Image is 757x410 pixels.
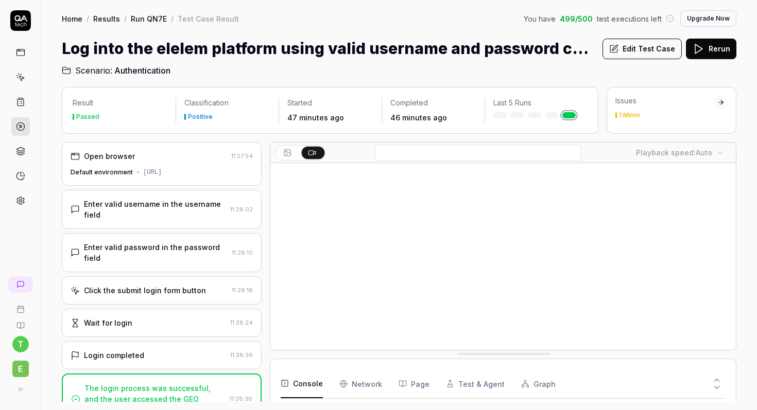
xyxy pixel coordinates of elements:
[62,13,82,24] a: Home
[287,113,344,122] time: 47 minutes ago
[287,98,373,108] p: Started
[232,249,253,256] time: 11:28:10
[62,37,594,60] h1: Log into the elelem platform using valid username and password credentials
[686,39,736,59] button: Rerun
[12,361,29,377] span: e
[231,152,253,159] time: 11:27:54
[636,147,712,158] div: Playback speed:
[390,113,447,122] time: 46 minutes ago
[84,199,226,220] div: Enter valid username in the username field
[124,13,127,24] div: /
[230,395,252,402] time: 11:28:36
[399,369,429,398] button: Page
[680,10,736,27] button: Upgrade Now
[188,114,213,120] div: Positive
[446,369,505,398] button: Test & Agent
[4,352,37,379] button: e
[12,336,29,352] button: t
[84,285,206,296] div: Click the submit login form button
[560,13,593,24] span: 499 / 500
[84,350,144,361] div: Login completed
[4,297,37,313] a: Book a call with us
[232,287,253,294] time: 11:28:18
[143,168,162,177] div: [URL]
[615,96,714,106] div: Issues
[493,98,579,108] p: Last 5 Runs
[73,98,167,108] p: Result
[230,319,253,326] time: 11:28:24
[597,13,662,24] span: test executions left
[171,13,174,24] div: /
[339,369,382,398] button: Network
[603,39,682,59] button: Edit Test Case
[84,317,132,328] div: Wait for login
[230,351,253,359] time: 11:28:36
[524,13,556,24] span: You have
[178,13,239,24] div: Test Case Result
[114,64,170,77] span: Authentication
[71,168,133,177] div: Default environment
[62,64,170,77] a: Scenario:Authentication
[184,98,270,108] p: Classification
[93,13,120,24] a: Results
[230,206,253,213] time: 11:28:02
[521,369,556,398] button: Graph
[8,276,33,293] a: New conversation
[619,112,641,118] div: 1 Minor
[4,313,37,330] a: Documentation
[84,151,135,162] div: Open browser
[390,98,476,108] p: Completed
[87,13,89,24] div: /
[84,242,228,263] div: Enter valid password in the password field
[76,114,99,120] div: Passed
[73,64,112,77] span: Scenario:
[131,13,167,24] a: Run QN7E
[281,369,323,398] button: Console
